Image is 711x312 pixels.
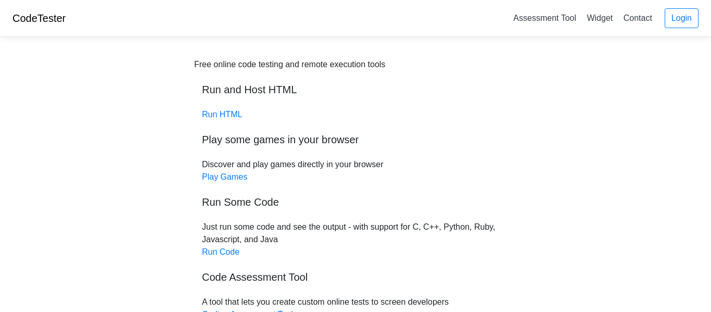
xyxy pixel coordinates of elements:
a: Run Code [202,247,239,256]
a: Login [665,8,699,28]
a: CodeTester [12,13,66,24]
h5: Code Assessment Tool [202,271,509,283]
h5: Play some games in your browser [202,133,509,146]
div: Free online code testing and remote execution tools [194,58,385,71]
a: Widget [582,9,617,27]
a: Assessment Tool [509,9,580,27]
a: Contact [619,9,656,27]
a: Run HTML [202,110,242,119]
a: Play Games [202,172,247,181]
h5: Run and Host HTML [202,83,509,96]
h5: Run Some Code [202,196,509,208]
